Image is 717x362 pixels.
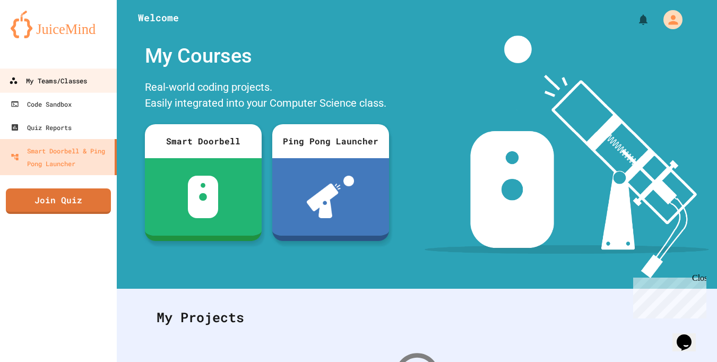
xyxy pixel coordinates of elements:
div: Ping Pong Launcher [272,124,389,158]
img: banner-image-my-projects.png [425,36,709,278]
iframe: chat widget [629,273,706,318]
div: Code Sandbox [11,98,72,110]
div: Smart Doorbell [145,124,262,158]
div: My Projects [146,297,688,338]
div: Chat with us now!Close [4,4,73,67]
div: My Teams/Classes [9,74,87,88]
div: Smart Doorbell & Ping Pong Launcher [11,144,110,170]
div: My Courses [140,36,394,76]
div: My Account [652,7,685,32]
div: Quiz Reports [11,121,72,134]
img: ppl-with-ball.png [307,176,354,218]
a: Join Quiz [6,188,111,214]
iframe: chat widget [672,320,706,351]
img: sdb-white.svg [188,176,218,218]
img: logo-orange.svg [11,11,106,38]
div: Real-world coding projects. Easily integrated into your Computer Science class. [140,76,394,116]
div: My Notifications [617,11,652,29]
